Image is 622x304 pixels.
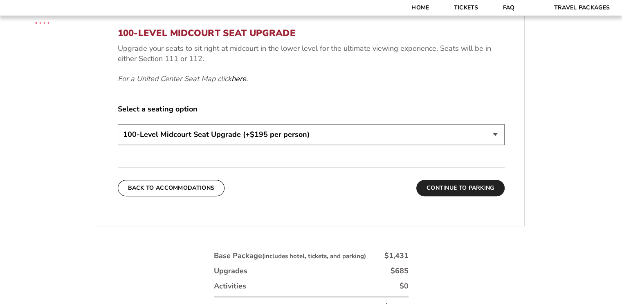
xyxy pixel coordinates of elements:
[262,252,366,260] small: (includes hotel, tickets, and parking)
[416,180,505,196] button: Continue To Parking
[214,251,366,261] div: Base Package
[118,74,248,84] em: For a United Center Seat Map click .
[384,251,409,261] div: $1,431
[400,281,409,291] div: $0
[25,4,60,40] img: CBS Sports Thanksgiving Classic
[118,104,505,114] label: Select a seating option
[391,266,409,276] div: $685
[231,74,246,84] a: here
[118,43,505,64] p: Upgrade your seats to sit right at midcourt in the lower level for the ultimate viewing experienc...
[214,281,246,291] div: Activities
[118,28,505,39] h3: 100-Level Midcourt Seat Upgrade
[118,180,225,196] button: Back To Accommodations
[214,266,247,276] div: Upgrades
